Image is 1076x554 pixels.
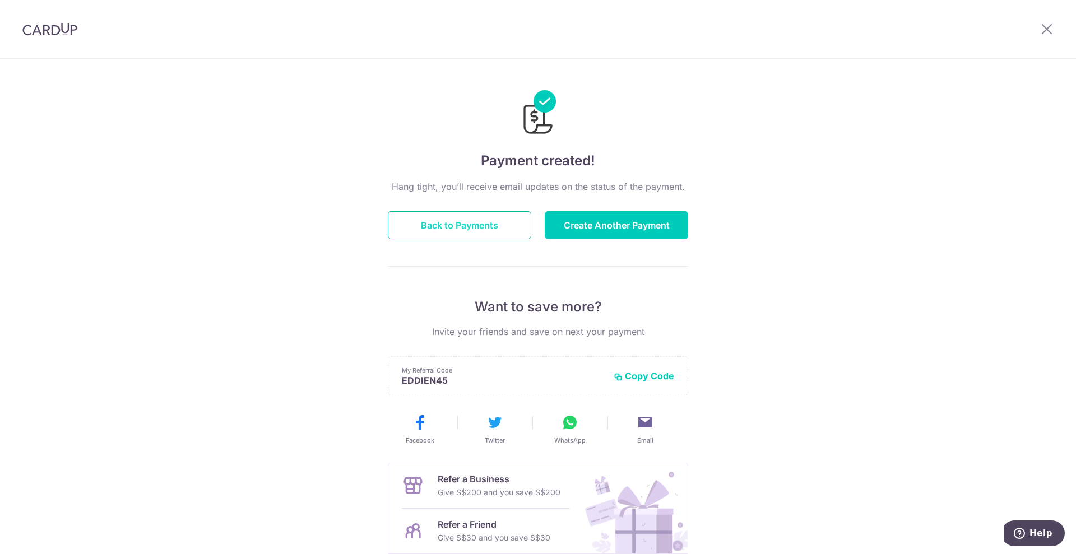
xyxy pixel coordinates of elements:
[22,22,77,36] img: CardUp
[545,211,688,239] button: Create Another Payment
[554,436,586,445] span: WhatsApp
[388,298,688,316] p: Want to save more?
[402,366,605,375] p: My Referral Code
[574,463,688,553] img: Refer
[388,180,688,193] p: Hang tight, you’ll receive email updates on the status of the payment.
[612,413,678,445] button: Email
[1004,520,1065,548] iframe: Opens a widget where you can find more information
[485,436,505,445] span: Twitter
[637,436,653,445] span: Email
[388,325,688,338] p: Invite your friends and save on next your payment
[438,486,560,499] p: Give S$200 and you save S$200
[438,518,550,531] p: Refer a Friend
[614,370,674,381] button: Copy Code
[438,472,560,486] p: Refer a Business
[388,211,531,239] button: Back to Payments
[388,151,688,171] h4: Payment created!
[438,531,550,544] p: Give S$30 and you save S$30
[387,413,453,445] button: Facebook
[406,436,434,445] span: Facebook
[520,90,556,137] img: Payments
[537,413,603,445] button: WhatsApp
[402,375,605,386] p: EDDIEN45
[462,413,528,445] button: Twitter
